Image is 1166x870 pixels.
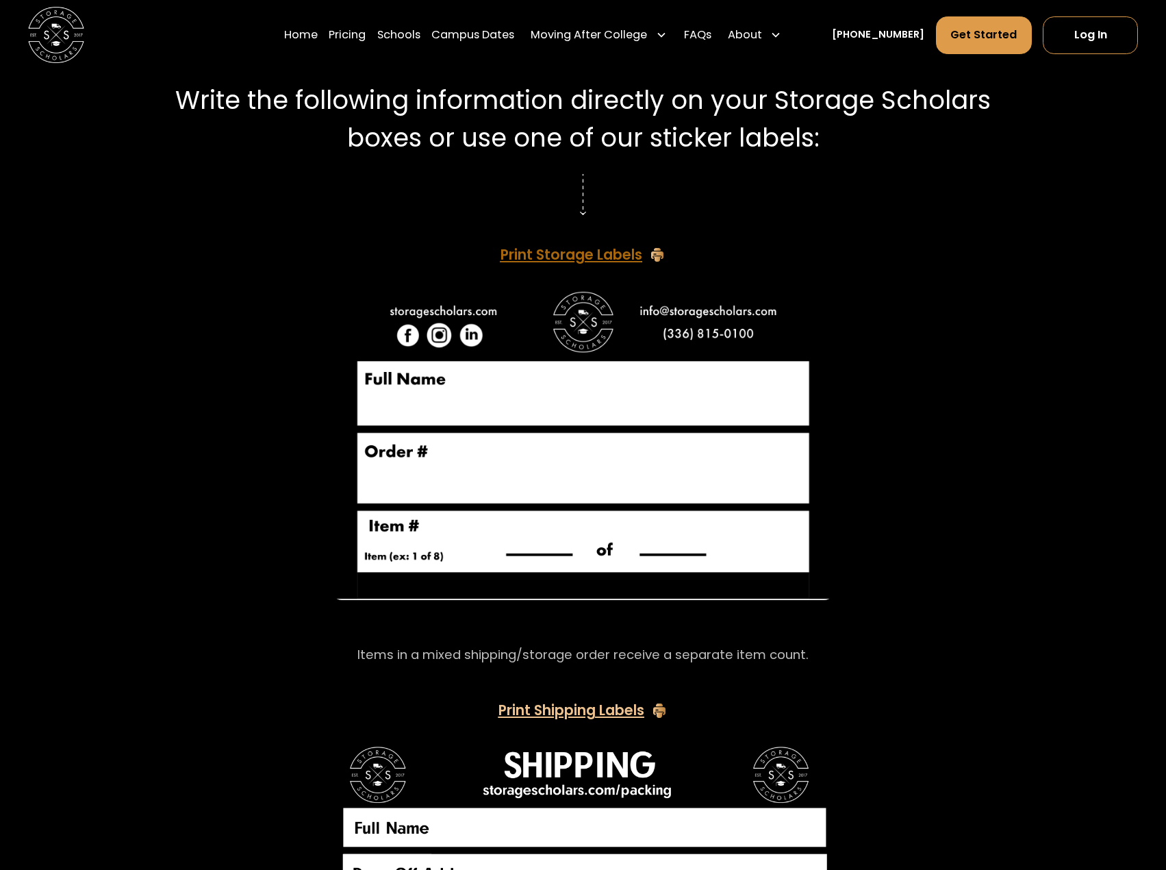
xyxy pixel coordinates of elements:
a: Print Storage Labels [500,243,666,267]
a: Home [284,16,318,55]
a: FAQs [684,16,711,55]
div: About [728,27,762,44]
a: Campus Dates [431,16,514,55]
a: Schools [377,16,420,55]
div: Print Shipping Labels [498,704,644,717]
p: Write the following information directly on your Storage Scholars boxes or use one of our sticker... [142,82,1024,157]
div: Moving After College [531,27,647,44]
a: Print Shipping Labels [498,699,668,723]
img: Sample order form [331,284,835,600]
div: Moving After College [525,16,672,55]
p: Items in a mixed shipping/storage order receive a separate item count. [357,645,809,664]
a: Pricing [329,16,366,55]
div: Print Storage Labels [500,248,642,262]
a: [PHONE_NUMBER] [832,27,924,42]
a: Log In [1043,16,1138,54]
img: Storage Scholars main logo [28,7,84,63]
a: Get Started [936,16,1032,54]
div: About [722,16,787,55]
a: home [28,7,84,63]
